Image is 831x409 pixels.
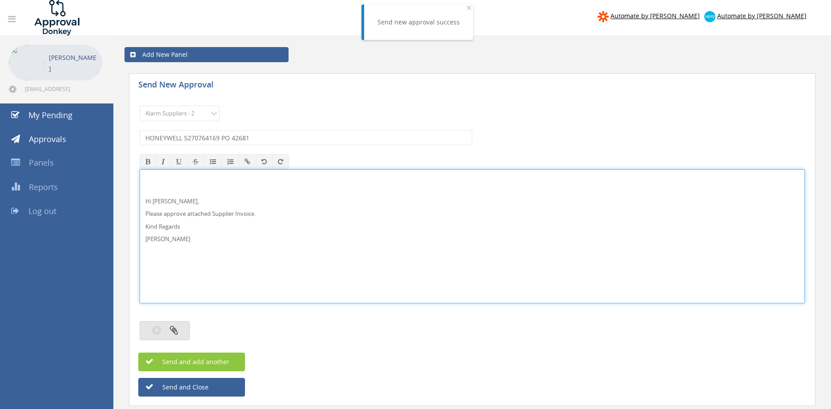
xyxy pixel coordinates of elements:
[145,235,799,243] p: [PERSON_NAME]
[28,110,72,120] span: My Pending
[221,154,239,169] button: Ordered List
[204,154,222,169] button: Unordered List
[610,12,700,20] span: Automate by [PERSON_NAME]
[717,12,807,20] span: Automate by [PERSON_NAME]
[466,1,472,14] span: ×
[145,210,799,218] p: Please approve attached Supplier Invoice.
[170,154,187,169] button: Underline
[239,154,256,169] button: Insert / edit link
[143,357,229,366] span: Send and add another
[377,18,460,27] div: Send new approval success
[140,154,156,169] button: Bold
[256,154,273,169] button: Undo
[272,154,289,169] button: Redo
[49,52,98,74] p: [PERSON_NAME]
[145,197,799,206] p: Hi [PERSON_NAME],
[25,85,100,92] span: [EMAIL_ADDRESS][DOMAIN_NAME]
[29,182,58,192] span: Reports
[598,11,609,22] img: zapier-logomark.png
[29,134,66,144] span: Approvals
[138,378,245,397] button: Send and Close
[29,157,54,168] span: Panels
[28,206,56,216] span: Log out
[140,130,472,145] input: Subject
[187,154,205,169] button: Strikethrough
[704,11,715,22] img: xero-logo.png
[156,154,171,169] button: Italic
[145,222,799,231] p: Kind Regards
[138,80,294,91] h5: Send New Approval
[124,47,289,62] a: Add New Panel
[138,353,245,371] button: Send and add another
